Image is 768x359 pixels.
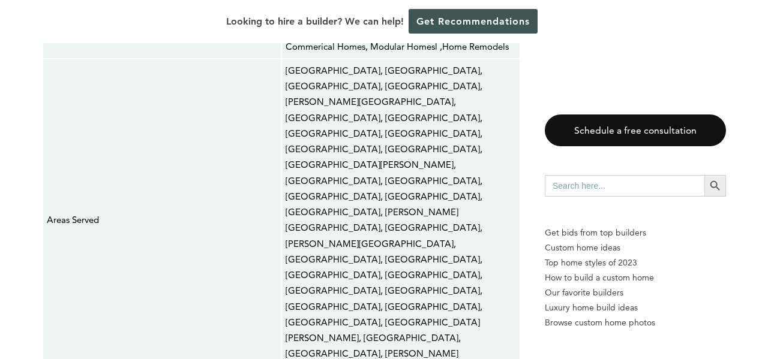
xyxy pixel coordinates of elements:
p: Areas Served [47,212,277,228]
a: Custom home ideas [545,240,726,255]
a: Luxury home build ideas [545,300,726,315]
a: Browse custom home photos [545,315,726,330]
svg: Search [709,179,722,192]
a: How to build a custom home [545,270,726,285]
a: Our favorite builders [545,285,726,300]
iframe: Drift Widget Chat Controller [708,299,754,345]
p: Get bids from top builders [545,225,726,240]
a: Schedule a free consultation [545,114,726,146]
a: Top home styles of 2023 [545,255,726,270]
a: Get Recommendations [409,9,538,34]
input: Search here... [545,175,704,197]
